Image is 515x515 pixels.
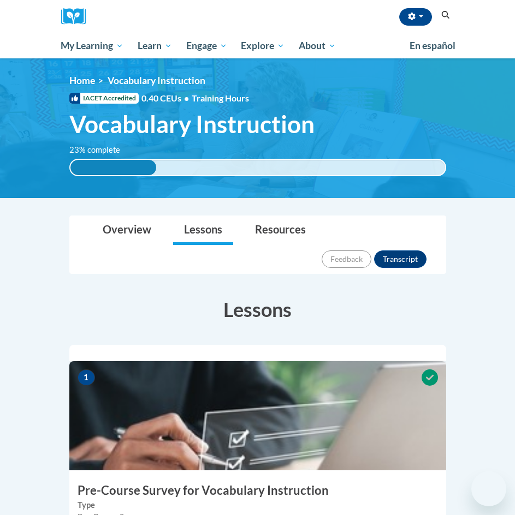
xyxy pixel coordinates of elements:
h3: Lessons [69,296,446,323]
a: Engage [179,33,234,58]
label: Type [78,499,438,511]
span: IACET Accredited [69,93,139,104]
a: Lessons [173,216,233,245]
a: Home [69,75,95,86]
button: Search [437,9,454,22]
button: Account Settings [399,8,432,26]
span: Vocabulary Instruction [69,110,315,139]
a: Resources [244,216,317,245]
span: Learn [138,39,172,52]
a: Explore [234,33,292,58]
h3: Pre-Course Survey for Vocabulary Instruction [69,482,446,499]
img: Logo brand [61,8,94,25]
span: 1 [78,369,95,386]
a: Cox Campus [61,8,94,25]
a: Overview [92,216,162,245]
div: Main menu [53,33,463,58]
span: My Learning [61,39,123,52]
a: About [292,33,343,58]
a: My Learning [54,33,131,58]
span: • [184,93,189,103]
span: Training Hours [192,93,249,103]
div: 23% complete [70,160,157,175]
img: Course Image [69,361,446,470]
a: En español [402,34,463,57]
iframe: Button to launch messaging window [471,471,506,506]
span: En español [410,40,455,51]
label: 23% complete [69,144,132,156]
span: Explore [241,39,285,52]
span: About [299,39,336,52]
span: 0.40 CEUs [141,92,192,104]
button: Transcript [374,250,427,268]
span: Vocabulary Instruction [108,75,205,86]
a: Learn [131,33,179,58]
span: Engage [186,39,227,52]
button: Feedback [322,250,371,268]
